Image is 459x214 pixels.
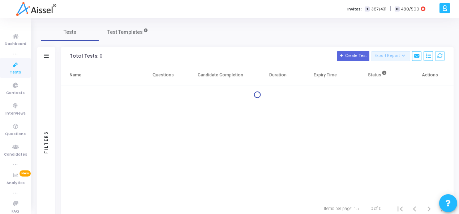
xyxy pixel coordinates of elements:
[371,6,386,12] span: 387/431
[390,5,391,13] span: |
[365,6,369,12] span: T
[5,41,26,47] span: Dashboard
[20,170,31,177] span: New
[324,205,352,212] div: Items per page:
[140,65,187,85] th: Questions
[61,65,140,85] th: Name
[395,6,399,12] span: C
[7,180,25,186] span: Analytics
[254,65,301,85] th: Duration
[372,51,410,61] button: Export Report
[4,152,27,158] span: Candidates
[43,102,50,182] div: Filters
[10,70,21,76] span: Tests
[349,65,406,85] th: Status
[5,131,26,137] span: Questions
[301,65,349,85] th: Expiry Time
[70,53,103,59] div: Total Tests: 0
[347,6,362,12] label: Invites:
[6,90,25,96] span: Contests
[354,205,359,212] div: 15
[401,6,419,12] span: 480/500
[370,205,381,212] div: 0 of 0
[5,111,26,117] span: Interviews
[16,2,56,16] img: logo
[406,65,454,85] th: Actions
[337,51,369,61] button: Create Test
[187,65,254,85] th: Candidate Completion
[64,28,76,36] span: Tests
[107,28,143,36] span: Test Templates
